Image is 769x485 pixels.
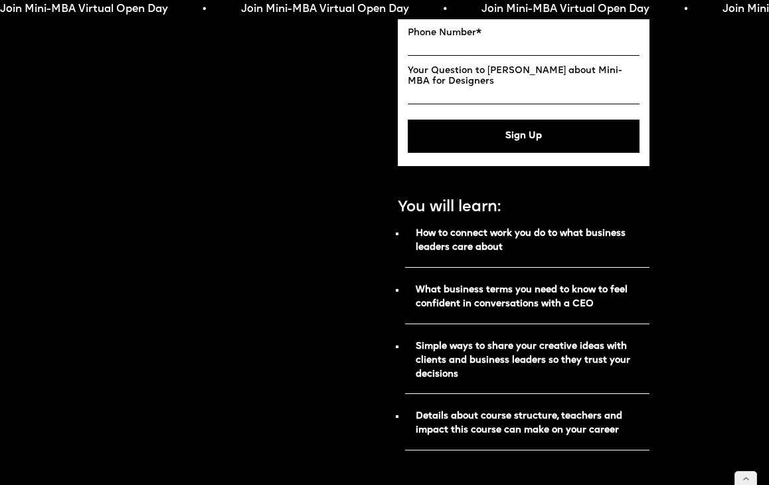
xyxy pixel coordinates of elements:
[191,3,195,16] span: •
[416,229,626,252] strong: How to connect work you do to what business leaders care about
[431,3,435,16] span: •
[416,412,622,435] strong: Details about course structure, teachers and impact this course can make on your career
[398,197,501,219] p: You will learn:
[408,120,640,153] button: Sign Up
[408,28,640,39] label: Phone Number
[408,66,640,88] label: Your Question to [PERSON_NAME] about Mini-MBA for Designers
[416,286,628,308] strong: What business terms you need to know to feel confident in conversations with a CEO
[672,3,676,16] span: •
[416,342,630,379] strong: Simple ways to share your creative ideas with clients and business leaders so they trust your dec...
